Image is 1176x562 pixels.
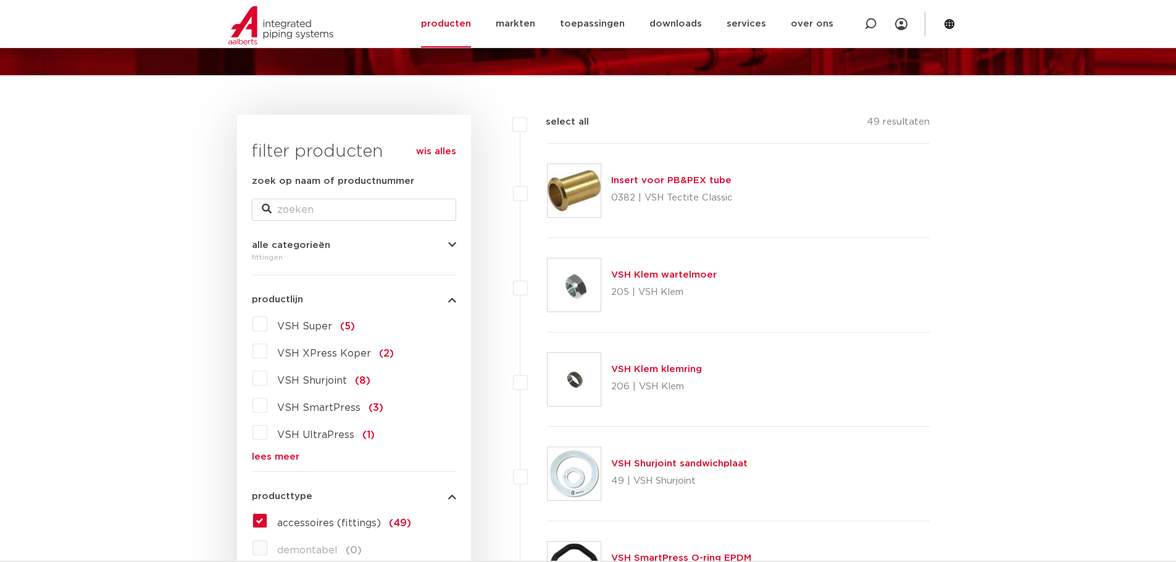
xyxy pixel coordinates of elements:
[611,176,732,185] a: Insert voor PB&PEX tube
[548,353,601,406] img: Thumbnail for VSH Klem klemring
[346,545,362,555] span: (0)
[252,492,456,501] button: producttype
[277,403,361,413] span: VSH SmartPress
[252,174,414,189] label: zoek op naam of productnummer
[277,349,371,358] span: VSH XPress Koper
[867,115,930,134] p: 49 resultaten
[277,545,338,555] span: demontabel
[252,492,312,501] span: producttype
[340,321,355,331] span: (5)
[277,321,332,331] span: VSH Super
[369,403,383,413] span: (3)
[527,115,589,130] label: select all
[277,518,381,528] span: accessoires (fittings)
[252,452,456,461] a: lees meer
[252,295,456,304] button: productlijn
[611,459,748,468] a: VSH Shurjoint sandwichplaat
[611,283,717,302] p: 205 | VSH Klem
[611,365,702,374] a: VSH Klem klemring
[277,430,354,440] span: VSH UltraPress
[611,188,733,208] p: 0382 | VSH Tectite Classic
[252,241,456,250] button: alle categorieën
[548,447,601,500] img: Thumbnail for VSH Shurjoint sandwichplaat
[611,270,717,279] a: VSH Klem wartelmoer
[416,144,456,159] a: wis alles
[389,518,411,528] span: (49)
[548,164,601,217] img: Thumbnail for Insert voor PB&PEX tube
[252,199,456,221] input: zoeken
[611,377,702,397] p: 206 | VSH Klem
[611,471,748,491] p: 49 | VSH Shurjoint
[548,258,601,312] img: Thumbnail for VSH Klem wartelmoer
[362,430,375,440] span: (1)
[252,295,303,304] span: productlijn
[379,349,394,358] span: (2)
[277,376,347,386] span: VSH Shurjoint
[252,241,330,250] span: alle categorieën
[355,376,370,386] span: (8)
[252,250,456,265] div: fittingen
[252,139,456,164] h3: filter producten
